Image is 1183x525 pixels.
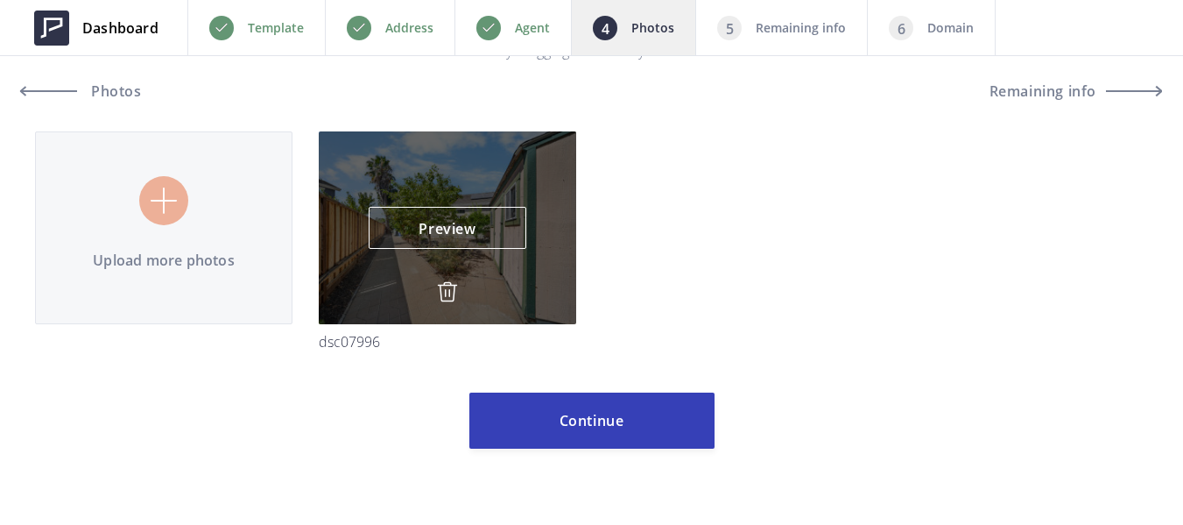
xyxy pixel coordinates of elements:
a: Preview [369,207,526,249]
p: Template [248,18,304,39]
p: Address [385,18,433,39]
span: Remaining info [989,84,1096,98]
p: Photos [631,18,674,39]
p: Remaining info [756,18,846,39]
a: Photos [21,70,179,112]
span: Dashboard [82,18,158,39]
span: Photos [87,84,142,98]
iframe: Drift Widget Chat Controller [1095,437,1162,504]
a: Dashboard [21,2,172,54]
button: Continue [469,393,715,449]
img: delete [437,281,458,302]
p: Domain [927,18,974,39]
button: Remaining info [989,70,1162,112]
p: Agent [515,18,550,39]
